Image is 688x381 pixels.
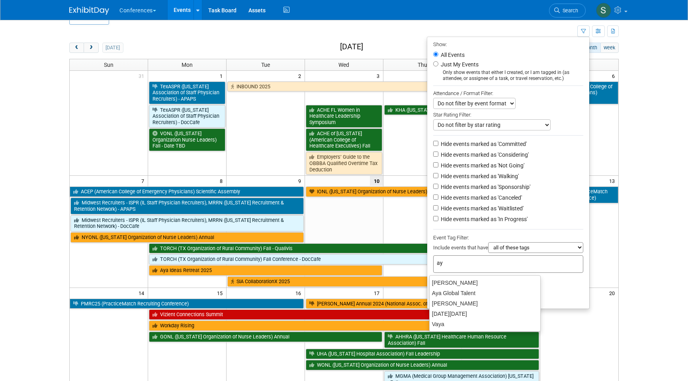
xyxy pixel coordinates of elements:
a: WONL ([US_STATE] Organization of Nurse Leaders) Annual [306,360,539,370]
button: week [600,43,619,53]
a: TexASPR ([US_STATE] Association of Staff Physician Recruiters) - APAPS [149,82,225,104]
button: prev [69,43,84,53]
a: Workday Rising [149,321,460,331]
a: INBOUND 2025 [227,82,539,92]
span: 31 [138,71,148,81]
label: Hide events marked as 'Sponsorship' [439,183,530,191]
span: Mon [182,62,193,68]
a: UHA ([US_STATE] Hospital Association) Fall Leadership [306,349,539,359]
div: [PERSON_NAME] [430,278,540,288]
a: KHA ([US_STATE] Hospital Association) Annual [384,105,539,115]
img: Sophie Buffo [596,3,611,18]
a: Vizient Connections Summit [149,309,539,320]
a: Midwest Recruiters - ISPR (IL Staff Physician Recruiters), MRRN ([US_STATE] Recruitment & Retenti... [70,215,304,231]
button: month [580,43,601,53]
span: 7 [141,176,148,186]
a: ACEP (American College of Emergency Physicians) Scientific Assembly [70,187,304,197]
span: 10 [370,176,383,186]
label: Just My Events [439,60,479,68]
img: ExhibitDay [69,7,109,15]
a: GONL ([US_STATE] Organization of Nurse Leaders) Annual [149,332,382,342]
div: Vaya [430,319,540,329]
label: Hide events marked as 'Not Going' [439,161,524,169]
span: 15 [216,288,226,298]
div: [DATE][DATE] [430,309,540,319]
label: Hide events marked as 'Walking' [439,172,519,180]
button: next [84,43,98,53]
span: Thu [418,62,427,68]
a: PMRC25 (PracticeMatch Recruiting Conference) [70,299,304,309]
a: Midwest Recruiters - ISPR (IL Staff Physician Recruiters), MRRN ([US_STATE] Recruitment & Retenti... [70,198,304,214]
span: 20 [608,288,618,298]
span: 2 [297,71,305,81]
span: 16 [295,288,305,298]
div: Include events that have [433,242,583,255]
span: Sun [104,62,113,68]
a: VONL ([US_STATE] Organization Nurse Leaders) Fall - Date TBD [149,128,225,151]
a: TORCH (TX Organization of Rural Community) Fall - Qualivis [149,243,460,254]
label: All Events [439,52,465,58]
span: Search [560,8,578,14]
div: Star Rating Filter: [433,109,583,119]
span: 6 [611,71,618,81]
div: Event Tag Filter: [433,233,583,242]
a: AHHRA ([US_STATE] Healthcare Human Resource Association) Fall [384,332,539,348]
a: SIA CollaborationX 2025 [227,276,461,287]
a: ACHE of [US_STATE] (American College of Healthcare Executives) Fall [306,128,382,151]
span: Wed [338,62,349,68]
label: Hide events marked as 'Canceled' [439,194,522,202]
a: Search [549,4,586,17]
a: Employers’ Guide to the OBBBA Qualified Overtime Tax Deduction [306,152,382,175]
a: TexASPR ([US_STATE] Association of Staff Physician Recruiters) - DocCafe [149,105,225,128]
label: Hide events marked as 'Committed' [439,140,527,148]
a: [PERSON_NAME] Annual 2024 (National Assoc. of Latino Healthcare Execs) [306,299,539,309]
div: Only show events that either I created, or I am tagged in (as attendee, or assignee of a task, or... [433,70,583,82]
div: Attendance / Format Filter: [433,89,583,98]
span: 9 [297,176,305,186]
a: ACHE FL Women in Healthcare Leadership Symposium [306,105,382,128]
span: 17 [373,288,383,298]
h2: [DATE] [340,43,363,51]
span: 3 [376,71,383,81]
div: Show: [433,39,583,49]
input: Type tag and hit enter [437,259,548,267]
span: 1 [219,71,226,81]
span: 13 [608,176,618,186]
a: NYONL ([US_STATE] Organization of Nurse Leaders) Annual [70,232,304,243]
label: Hide events marked as 'Considering' [439,151,529,159]
a: Aya Ideas Retreat 2025 [149,265,382,276]
span: 14 [138,288,148,298]
div: Aya Global Talent [430,288,540,298]
span: 8 [219,176,226,186]
a: IONL ([US_STATE] Organization of Nurse Leaders) [306,187,539,197]
a: TORCH (TX Organization of Rural Community) Fall Conference - DocCafe [149,254,460,264]
span: Tue [261,62,270,68]
div: [PERSON_NAME] [430,298,540,309]
button: [DATE] [102,43,123,53]
label: Hide events marked as 'In Progress' [439,215,528,223]
label: Hide events marked as 'Waitlisted' [439,204,524,212]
